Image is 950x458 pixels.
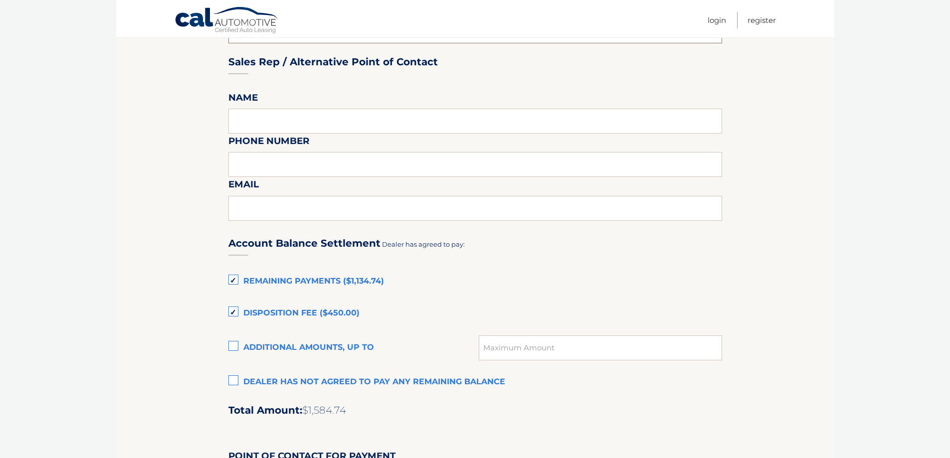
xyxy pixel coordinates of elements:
span: Dealer has agreed to pay: [382,240,465,248]
label: Name [228,90,258,109]
label: Disposition Fee ($450.00) [228,304,722,323]
h3: Sales Rep / Alternative Point of Contact [228,56,438,68]
a: Cal Automotive [175,6,279,35]
input: Maximum Amount [479,335,722,360]
a: Login [708,12,726,28]
label: Dealer has not agreed to pay any remaining balance [228,372,722,392]
h2: Total Amount: [228,404,722,417]
h3: Account Balance Settlement [228,237,380,250]
a: Register [748,12,776,28]
label: Remaining Payments ($1,134.74) [228,272,722,292]
span: $1,584.74 [302,404,346,416]
label: Phone Number [228,134,310,152]
label: Additional amounts, up to [228,338,479,358]
label: Email [228,177,259,195]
